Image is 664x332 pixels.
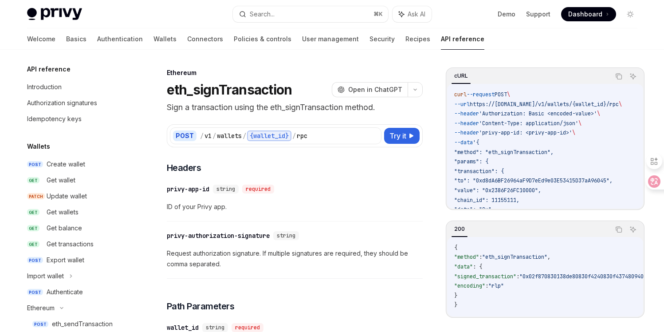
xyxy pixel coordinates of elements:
[479,120,578,127] span: 'Content-Type: application/json'
[454,206,495,213] span: "data": "0x",
[47,239,94,249] div: Get transactions
[473,139,479,146] span: '{
[47,255,84,265] div: Export wallet
[454,177,613,184] span: "to": "0xd8dA6BF26964aF9D7eEd9e03E53415D37aA96045",
[507,91,510,98] span: \
[332,82,408,97] button: Open in ChatGPT
[373,11,383,18] span: ⌘ K
[20,188,134,204] a: PATCHUpdate wallet
[167,231,270,240] div: privy-authorization-signature
[470,101,619,108] span: https://[DOMAIN_NAME]/v1/wallets/{wallet_id}/rpc
[408,10,425,19] span: Ask AI
[167,101,423,114] p: Sign a transaction using the eth_signTransaction method.
[454,187,541,194] span: "value": "0x2386F26FC10000",
[66,28,86,50] a: Basics
[348,85,402,94] span: Open in ChatGPT
[597,110,600,117] span: \
[27,193,45,200] span: PATCH
[167,82,292,98] h1: eth_signTransaction
[27,114,82,124] div: Idempotency keys
[250,9,275,20] div: Search...
[27,209,39,216] span: GET
[479,129,572,136] span: 'privy-app-id: <privy-app-id>'
[20,316,134,332] a: POSTeth_sendTransaction
[32,321,48,328] span: POST
[27,82,62,92] div: Introduction
[454,263,473,270] span: "data"
[167,202,423,212] span: ID of your Privy app.
[243,131,246,140] div: /
[20,172,134,188] a: GETGet wallet
[302,28,359,50] a: User management
[627,224,639,235] button: Ask AI
[454,282,485,289] span: "encoding"
[473,263,482,270] span: : {
[297,131,307,140] div: rpc
[27,98,97,108] div: Authorization signatures
[482,253,547,261] span: "eth_signTransaction"
[27,28,55,50] a: Welcome
[20,236,134,252] a: GETGet transactions
[47,223,82,233] div: Get balance
[623,7,637,21] button: Toggle dark mode
[479,253,482,261] span: :
[234,28,291,50] a: Policies & controls
[20,204,134,220] a: GETGet wallets
[547,253,550,261] span: ,
[454,301,457,308] span: }
[495,91,507,98] span: POST
[27,177,39,184] span: GET
[167,323,199,332] div: wallet_id
[441,28,484,50] a: API reference
[454,120,479,127] span: --header
[568,10,602,19] span: Dashboard
[97,28,143,50] a: Authentication
[619,101,622,108] span: \
[217,131,242,140] div: wallets
[454,292,457,299] span: }
[173,130,196,141] div: POST
[454,244,457,251] span: {
[27,257,43,264] span: POST
[27,289,43,296] span: POST
[467,91,495,98] span: --request
[200,131,204,140] div: /
[206,324,224,331] span: string
[454,139,473,146] span: --data
[242,185,274,194] div: required
[27,241,39,248] span: GET
[247,130,291,141] div: {wallet_id}
[485,282,488,289] span: :
[393,6,432,22] button: Ask AI
[516,273,519,280] span: :
[384,128,420,144] button: Try it
[454,101,470,108] span: --url
[47,159,85,170] div: Create wallet
[20,156,134,172] a: POSTCreate wallet
[454,149,554,156] span: "method": "eth_signTransaction",
[212,131,216,140] div: /
[153,28,177,50] a: Wallets
[167,248,423,269] span: Request authorization signature. If multiple signatures are required, they should be comma separa...
[572,129,575,136] span: \
[454,158,488,165] span: "params": {
[232,323,263,332] div: required
[454,91,467,98] span: curl
[27,64,71,75] h5: API reference
[27,141,50,152] h5: Wallets
[488,282,504,289] span: "rlp"
[52,319,113,329] div: eth_sendTransaction
[452,224,468,234] div: 200
[454,129,479,136] span: --header
[187,28,223,50] a: Connectors
[526,10,550,19] a: Support
[47,175,75,186] div: Get wallet
[452,71,471,81] div: cURL
[216,186,235,193] span: string
[167,162,201,174] span: Headers
[454,168,504,175] span: "transaction": {
[20,95,134,111] a: Authorization signatures
[233,6,388,22] button: Search...⌘K
[27,225,39,232] span: GET
[20,284,134,300] a: POSTAuthenticate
